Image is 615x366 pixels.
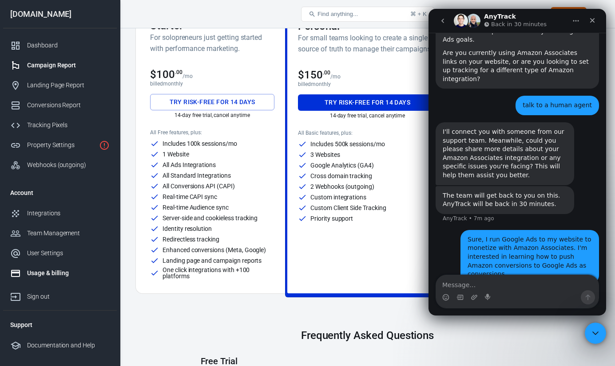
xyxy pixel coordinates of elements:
[27,121,110,130] div: Tracking Pixels
[3,75,117,95] a: Landing Page Report
[27,292,110,301] div: Sign out
[150,94,274,110] button: Try risk-free for 14 days
[150,129,274,136] p: All Free features, plus:
[183,73,193,79] p: /mo
[3,10,117,18] div: [DOMAIN_NAME]
[163,204,229,210] p: Real-time Audience sync
[3,203,117,223] a: Integrations
[175,69,183,75] sup: .00
[298,69,330,81] span: $150
[27,229,110,238] div: Team Management
[298,94,437,111] button: Try risk-free for 14 days
[330,74,341,80] p: /mo
[429,9,606,315] iframe: Intercom live chat
[3,243,117,263] a: User Settings
[3,182,117,203] li: Account
[99,140,110,151] svg: Property is not installed yet
[163,162,216,168] p: All Ads Integrations
[163,151,189,157] p: 1 Website
[163,172,231,179] p: All Standard Integrations
[201,329,535,342] h3: Frequently Asked Questions
[3,283,117,307] a: Sign out
[27,101,110,110] div: Conversions Report
[310,215,353,222] p: Priority support
[3,95,117,115] a: Conversions Report
[3,263,117,283] a: Usage & billing
[310,205,386,211] p: Custom Client Side Tracking
[163,183,235,189] p: All Conversions API (CAPI)
[27,61,110,70] div: Campaign Report
[163,267,274,279] p: One click integrations with +100 platforms
[163,247,266,253] p: Enhanced conversions (Meta, Google)
[3,223,117,243] a: Team Management
[3,115,117,135] a: Tracking Pixels
[163,215,258,221] p: Server-side and cookieless tracking
[298,113,437,119] p: 14-day free trial, cancel anytime
[3,135,117,155] a: Property Settings
[410,11,427,17] div: ⌘ + K
[150,32,274,54] h6: For solopreneurs just getting started with performance marketing.
[310,183,374,190] p: 2 Webhooks (outgoing)
[298,81,437,87] p: billed monthly
[298,32,437,55] h6: For small teams looking to create a single source of truth to manage their campaigns.
[163,140,237,147] p: Includes 100k sessions/mo
[150,112,274,118] p: 14-day free trial, cancel anytime
[27,209,110,218] div: Integrations
[27,41,110,50] div: Dashboard
[3,55,117,75] a: Campaign Report
[310,173,372,179] p: Cross domain tracking
[551,7,587,21] button: Upgrade
[298,130,437,136] p: All Basic features, plus:
[150,68,183,81] span: $100
[27,269,110,278] div: Usage & billing
[323,70,330,76] sup: .00
[310,162,374,168] p: Google Analytics (GA4)
[585,323,606,344] iframe: Intercom live chat
[310,152,340,158] p: 3 Websites
[27,81,110,90] div: Landing Page Report
[163,236,219,242] p: Redirectless tracking
[163,194,217,200] p: Real-time CAPI sync
[3,314,117,335] li: Support
[163,226,212,232] p: Identity resolution
[27,140,95,150] div: Property Settings
[310,194,366,200] p: Custom integrations
[310,141,385,147] p: Includes 500k sessions/mo
[27,341,110,350] div: Documentation and Help
[163,257,262,264] p: Landing page and campaign reports
[3,35,117,55] a: Dashboard
[27,249,110,258] div: User Settings
[587,4,608,25] a: Sign out
[150,81,274,87] p: billed monthly
[317,11,358,17] span: Find anything...
[301,7,434,22] button: Find anything...⌘ + K
[3,155,117,175] a: Webhooks (outgoing)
